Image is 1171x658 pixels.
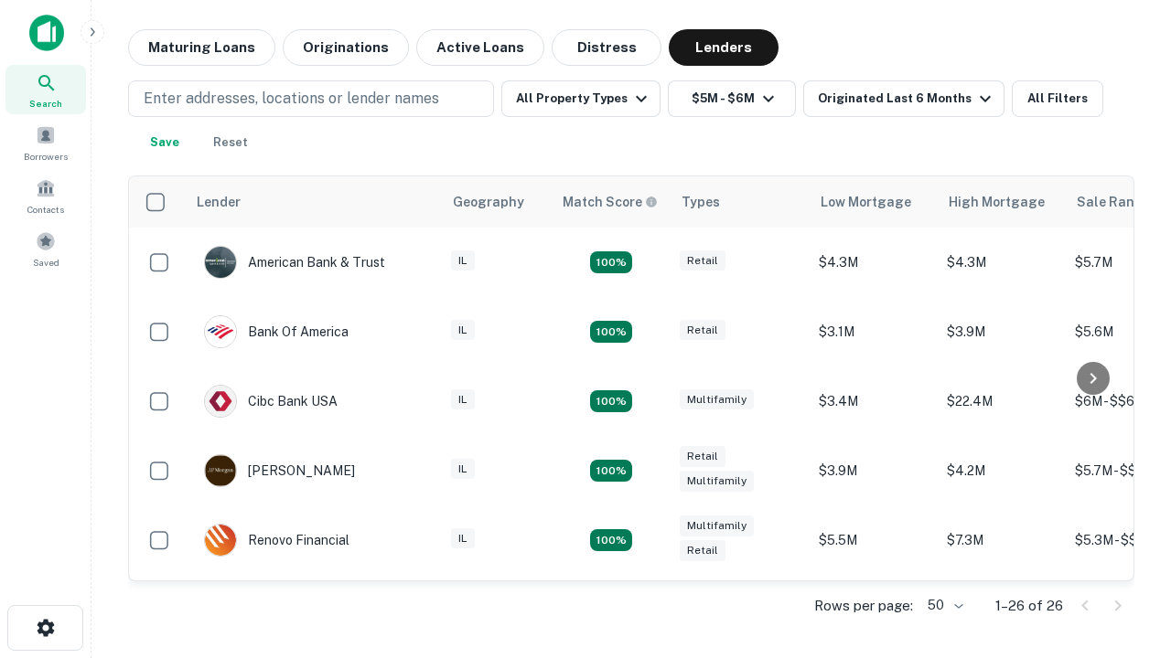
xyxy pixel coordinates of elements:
div: Capitalize uses an advanced AI algorithm to match your search with the best lender. The match sco... [563,192,658,212]
a: Saved [5,224,86,273]
div: IL [451,459,475,480]
th: High Mortgage [938,176,1066,228]
div: Originated Last 6 Months [818,88,996,110]
p: Rows per page: [814,595,913,617]
div: Retail [680,540,725,561]
div: Geography [453,191,524,213]
button: Maturing Loans [128,29,275,66]
div: Retail [680,250,725,271]
div: Retail [680,446,725,467]
div: Cibc Bank USA [204,385,338,418]
button: $5M - $6M [668,80,796,117]
img: picture [205,455,236,486]
button: Originations [283,29,409,66]
img: picture [205,247,236,278]
div: Renovo Financial [204,524,349,557]
button: Lenders [669,29,779,66]
td: $3.4M [810,366,938,436]
div: Matching Properties: 4, hasApolloMatch: undefined [590,460,632,482]
div: American Bank & Trust [204,246,385,279]
img: picture [205,316,236,347]
div: High Mortgage [949,191,1045,213]
img: capitalize-icon.png [29,15,64,51]
button: Active Loans [416,29,544,66]
p: 1–26 of 26 [995,595,1063,617]
span: Contacts [27,202,64,217]
img: picture [205,386,236,417]
h6: Match Score [563,192,654,212]
div: Lender [197,191,241,213]
div: Bank Of America [204,315,349,348]
td: $5.5M [810,505,938,575]
button: Save your search to get updates of matches that match your search criteria. [135,124,194,161]
div: Multifamily [680,515,754,536]
div: Retail [680,320,725,341]
button: Originated Last 6 Months [803,80,1004,117]
th: Types [671,176,810,228]
td: $3.9M [938,297,1066,366]
div: 50 [920,592,966,619]
span: Search [29,96,62,111]
p: Enter addresses, locations or lender names [144,88,439,110]
div: Multifamily [680,389,754,410]
div: IL [451,389,475,410]
td: $3.1M [938,575,1066,644]
span: Borrowers [24,149,68,164]
div: [PERSON_NAME] [204,454,355,487]
td: $7.3M [938,505,1066,575]
button: Distress [552,29,661,66]
button: Reset [201,124,260,161]
div: Matching Properties: 4, hasApolloMatch: undefined [590,390,632,412]
img: picture [205,525,236,556]
div: IL [451,250,475,271]
a: Search [5,65,86,114]
div: Matching Properties: 4, hasApolloMatch: undefined [590,529,632,551]
div: Multifamily [680,471,754,492]
th: Lender [186,176,442,228]
div: Matching Properties: 7, hasApolloMatch: undefined [590,251,632,273]
td: $2.2M [810,575,938,644]
td: $3.9M [810,436,938,505]
td: $3.1M [810,297,938,366]
div: IL [451,320,475,341]
td: $4.2M [938,436,1066,505]
th: Geography [442,176,552,228]
div: Matching Properties: 4, hasApolloMatch: undefined [590,321,632,343]
td: $4.3M [810,228,938,297]
button: All Property Types [501,80,661,117]
button: Enter addresses, locations or lender names [128,80,494,117]
div: IL [451,528,475,549]
td: $22.4M [938,366,1066,436]
div: Low Mortgage [821,191,911,213]
span: Saved [33,255,59,270]
div: Types [682,191,720,213]
a: Contacts [5,171,86,220]
td: $4.3M [938,228,1066,297]
button: All Filters [1012,80,1103,117]
a: Borrowers [5,118,86,167]
th: Capitalize uses an advanced AI algorithm to match your search with the best lender. The match sco... [552,176,671,228]
th: Low Mortgage [810,176,938,228]
iframe: Chat Widget [1080,512,1171,600]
